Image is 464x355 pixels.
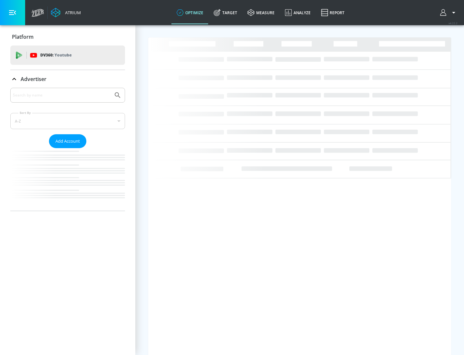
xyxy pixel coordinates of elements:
[49,134,86,148] button: Add Account
[10,70,125,88] div: Advertiser
[55,137,80,145] span: Add Account
[51,8,81,17] a: Atrium
[171,1,208,24] a: optimize
[316,1,350,24] a: Report
[10,28,125,46] div: Platform
[54,52,72,58] p: Youtube
[21,76,46,83] p: Advertiser
[208,1,242,24] a: Target
[63,10,81,15] div: Atrium
[18,111,32,115] label: Sort By
[10,46,125,65] div: DV360: Youtube
[13,91,111,99] input: Search by name
[10,88,125,211] div: Advertiser
[10,148,125,211] nav: list of Advertiser
[242,1,280,24] a: measure
[449,21,458,25] span: v 4.22.2
[10,113,125,129] div: A-Z
[280,1,316,24] a: Analyze
[12,33,34,40] p: Platform
[40,52,72,59] p: DV360:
